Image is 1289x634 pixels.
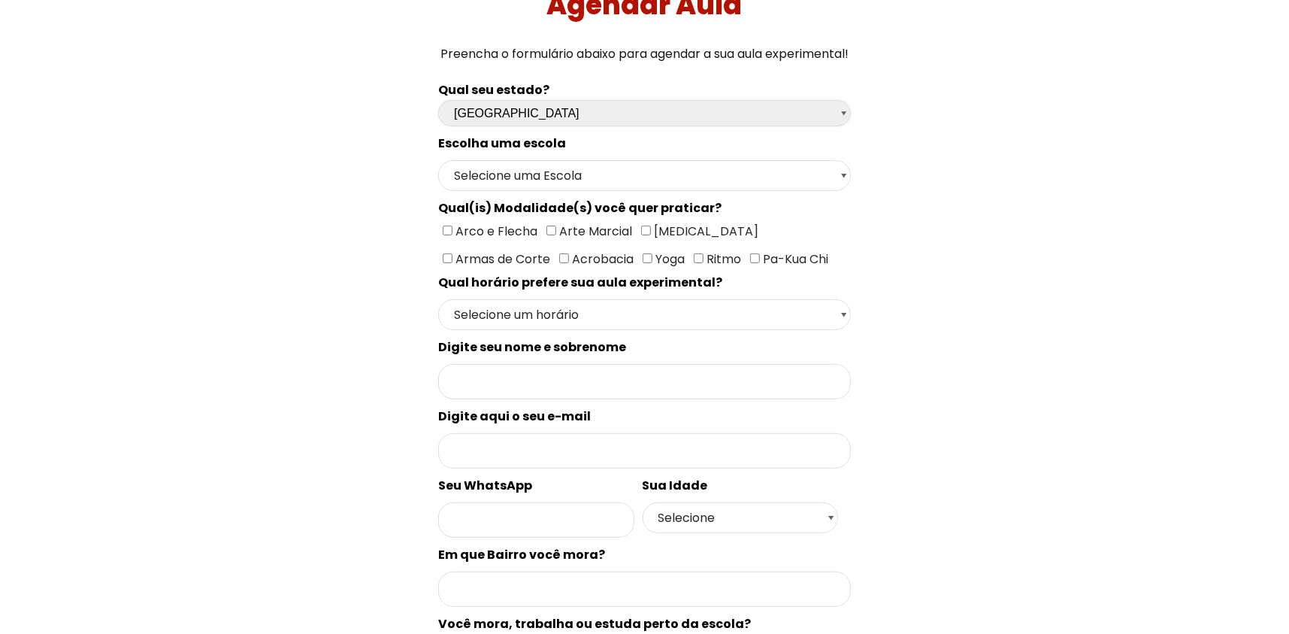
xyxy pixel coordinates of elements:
[438,615,751,632] spam: Você mora, trabalha ou estuda perto da escola?
[694,253,704,263] input: Ritmo
[569,250,634,268] span: Acrobacia
[443,226,452,235] input: Arco e Flecha
[452,250,550,268] span: Armas de Corte
[559,253,569,263] input: Acrobacia
[6,44,1284,64] p: Preencha o formulário abaixo para agendar a sua aula experimental!
[438,199,722,217] spam: Qual(is) Modalidade(s) você quer praticar?
[643,477,708,494] spam: Sua Idade
[641,226,651,235] input: [MEDICAL_DATA]
[438,546,605,563] spam: Em que Bairro você mora?
[704,250,741,268] span: Ritmo
[438,81,549,99] b: Qual seu estado?
[438,338,626,356] spam: Digite seu nome e sobrenome
[438,477,532,494] spam: Seu WhatsApp
[651,223,758,240] span: [MEDICAL_DATA]
[546,226,556,235] input: Arte Marcial
[438,408,591,425] spam: Digite aqui o seu e-mail
[760,250,828,268] span: Pa-Kua Chi
[443,253,452,263] input: Armas de Corte
[556,223,632,240] span: Arte Marcial
[452,223,537,240] span: Arco e Flecha
[750,253,760,263] input: Pa-Kua Chi
[643,253,652,263] input: Yoga
[652,250,685,268] span: Yoga
[438,135,566,152] spam: Escolha uma escola
[438,274,722,291] spam: Qual horário prefere sua aula experimental?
